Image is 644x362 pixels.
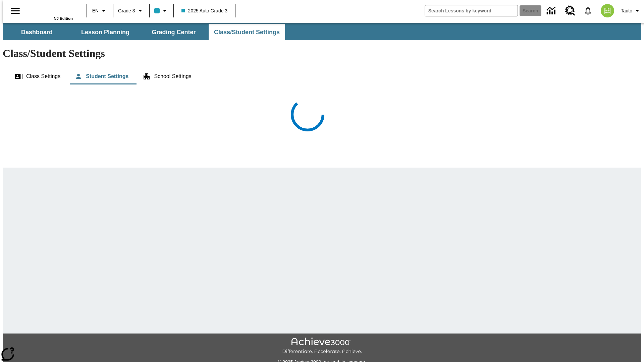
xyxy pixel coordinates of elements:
a: Resource Center, Will open in new tab [561,2,579,20]
button: Select a new avatar [597,2,618,19]
img: Achieve3000 Differentiate Accelerate Achieve [282,338,362,355]
button: Class color is light blue. Change class color [152,5,171,17]
div: SubNavbar [3,24,286,40]
button: Grading Center [140,24,207,40]
button: Open side menu [5,1,25,21]
a: Data Center [543,2,561,20]
span: Grading Center [152,28,196,36]
img: avatar image [601,4,614,17]
span: Tauto [621,7,632,14]
button: Grade: Grade 3, Select a grade [115,5,147,17]
a: Notifications [579,2,597,19]
h1: Class/Student Settings [3,47,641,60]
span: EN [92,7,99,14]
span: Grade 3 [118,7,135,14]
button: Lesson Planning [72,24,139,40]
span: 2025 Auto Grade 3 [181,7,228,14]
button: Student Settings [69,68,134,84]
span: Dashboard [21,28,53,36]
input: search field [425,5,518,16]
button: School Settings [137,68,197,84]
a: Home [29,3,73,16]
button: Dashboard [3,24,70,40]
button: Language: EN, Select a language [89,5,111,17]
div: Class/Student Settings [9,68,635,84]
div: SubNavbar [3,23,641,40]
span: NJ Edition [54,16,73,20]
div: Home [29,2,73,20]
button: Class Settings [9,68,66,84]
button: Class/Student Settings [209,24,285,40]
span: Lesson Planning [81,28,129,36]
span: Class/Student Settings [214,28,280,36]
button: Profile/Settings [618,5,644,17]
